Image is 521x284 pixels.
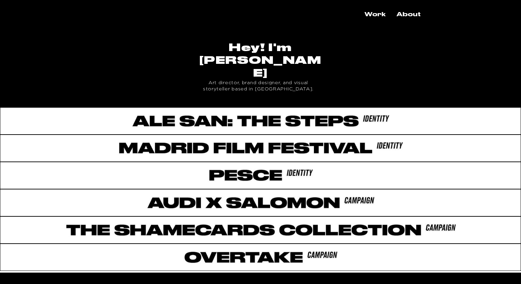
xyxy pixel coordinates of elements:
span: Hey! I'm [PERSON_NAME] [200,43,321,78]
p: Work [361,9,389,21]
a: About [391,9,426,21]
p: About [393,9,424,21]
span: Art director, brand designer, and visual storyteller based in [GEOGRAPHIC_DATA]. [203,80,314,91]
a: Work [359,9,391,21]
nav: Site [359,9,426,21]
